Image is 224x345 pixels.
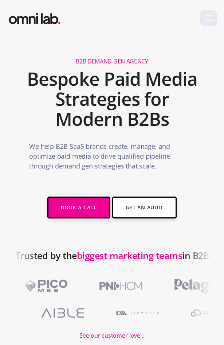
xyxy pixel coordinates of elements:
[89,275,152,296] img: PNI
[22,69,202,129] h2: Bespoke Paid Media Strategies for Modern B2Bs
[7,8,62,26] a: home
[47,197,110,218] a: Book a Call
[93,260,224,345] iframe: Chat Widget
[76,58,148,65] h1: B2B Demand Gen Agency
[79,331,144,341] div: See our customer love...
[29,142,195,175] p: We help B2B SaaS brands create, manage, and optimize paid media to drive qualified pipeline throu...
[112,197,177,218] a: Get An Audit
[79,323,144,341] a: See our customer love...
[7,8,62,26] img: Omni Lab: B2B SaaS Demand Generation Agency
[15,246,209,275] h2: Trusted by the in B2B
[31,302,95,323] img: Aible
[14,275,78,296] img: Pico MES
[77,249,182,261] span: biggest marketing teams
[200,10,217,26] div: menu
